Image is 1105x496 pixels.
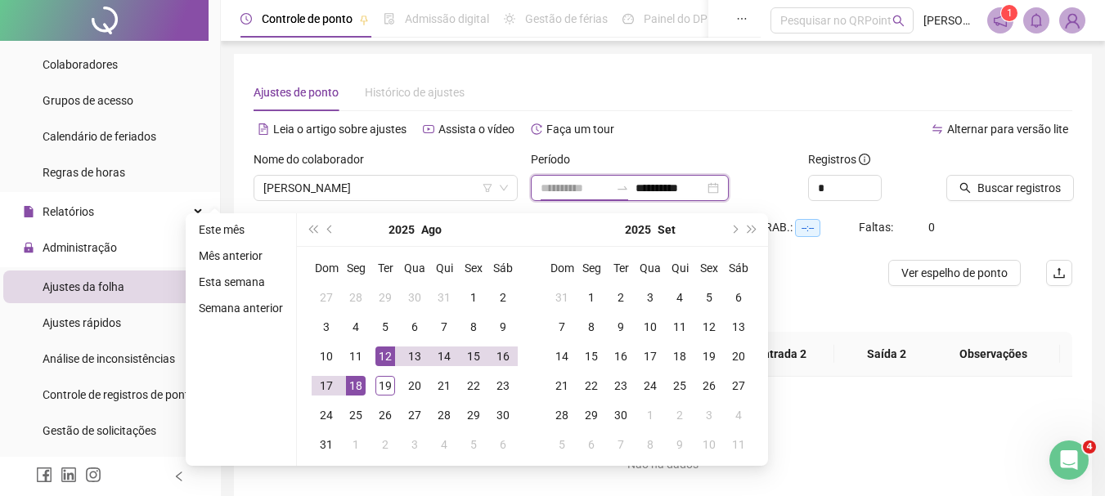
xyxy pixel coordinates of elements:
td: 2025-09-25 [665,371,694,400]
th: Sáb [724,253,753,283]
th: Ter [606,253,636,283]
span: Observações [940,345,1047,363]
span: Tarefas [271,387,317,398]
th: Entrada 2 [730,332,834,377]
img: Profile image for Rodolfo [73,141,99,168]
td: 2025-09-01 [341,430,371,459]
span: Leia o artigo sobre ajustes [273,123,407,136]
span: Tickets [144,387,184,398]
button: Ver espelho de ponto [888,260,1021,286]
span: Faça um tour [546,123,614,136]
td: 2025-10-09 [665,430,694,459]
div: 8 [464,317,483,337]
td: 2025-09-13 [724,312,753,342]
li: Esta semana [192,272,290,292]
td: 2025-10-03 [694,400,724,430]
td: 2025-08-31 [312,430,341,459]
button: next-year [725,213,743,246]
td: 2025-10-01 [636,400,665,430]
button: month panel [658,213,676,246]
div: 17 [640,346,660,366]
td: 2025-09-05 [459,430,488,459]
span: Controle de registros de ponto [43,388,195,401]
span: bell [1029,13,1044,28]
span: Grupos de acesso [43,94,133,107]
td: 2025-09-11 [665,312,694,342]
span: left [173,471,185,482]
th: Sex [459,253,488,283]
td: 2025-09-06 [724,283,753,312]
div: 24 [317,405,336,425]
div: 2 [375,435,395,454]
div: 1 [464,288,483,307]
td: 2025-09-24 [636,371,665,400]
div: 3 [405,435,424,454]
th: Qui [665,253,694,283]
div: 15 [464,346,483,366]
div: 5 [375,317,395,337]
span: linkedin [61,467,77,483]
td: 2025-10-11 [724,430,753,459]
div: 10 [640,317,660,337]
div: 29 [464,405,483,425]
button: prev-year [321,213,339,246]
sup: 1 [1001,5,1017,21]
span: down [499,183,509,193]
button: Ajuda [196,346,262,411]
div: 5 [699,288,719,307]
td: 2025-09-26 [694,371,724,400]
td: 2025-09-28 [547,400,577,430]
div: [PERSON_NAME] [23,63,304,92]
div: 19 [699,346,719,366]
span: swap [932,123,943,135]
span: Ver espelho de ponto [901,264,1008,282]
td: 2025-08-08 [459,312,488,342]
div: 27 [729,376,748,395]
div: 3 [640,288,660,307]
span: Início [17,387,47,398]
td: 2025-08-31 [547,283,577,312]
div: 1Realize a sua primeira admissão digital [30,249,297,288]
div: 2 [493,288,513,307]
div: 15 [582,346,601,366]
span: Regras de horas [43,166,125,179]
span: Ajustes da folha [43,280,124,293]
td: 2025-08-11 [341,342,371,371]
td: 2025-10-07 [606,430,636,459]
span: [PERSON_NAME] [923,11,977,29]
th: Sáb [488,253,518,283]
div: 28 [346,288,366,307]
td: 2025-09-08 [577,312,606,342]
p: 3 etapas [16,185,66,203]
div: Siga os passos abaixo para conhecer melhor o nosso sistema. [23,92,304,132]
div: 3 [317,317,336,337]
span: facebook [36,467,52,483]
div: 27 [405,405,424,425]
th: Dom [312,253,341,283]
span: Alternar para versão lite [947,123,1068,136]
li: Semana anterior [192,298,290,318]
div: 29 [375,288,395,307]
span: 4 [1083,440,1096,454]
td: 2025-08-03 [312,312,341,342]
td: 2025-10-04 [724,400,753,430]
span: Buscar registros [977,179,1061,197]
iframe: Intercom live chat [1049,440,1089,480]
div: 7 [434,317,454,337]
div: 20 [729,346,748,366]
span: Calendário de feriados [43,130,156,143]
span: Painel do DP [644,12,707,25]
td: 2025-09-16 [606,342,636,371]
th: Qui [429,253,459,283]
span: lock [23,242,34,253]
span: Faltas: [859,221,896,234]
span: swap-right [616,181,629,194]
span: pushpin [359,15,369,25]
div: 1 [640,405,660,425]
td: 2025-09-23 [606,371,636,400]
span: ellipsis [736,13,748,25]
div: 10 [699,435,719,454]
td: 2025-09-22 [577,371,606,400]
img: 33499 [1060,8,1085,33]
div: 5 [552,435,572,454]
